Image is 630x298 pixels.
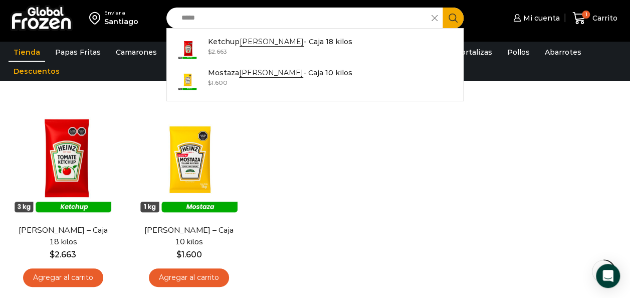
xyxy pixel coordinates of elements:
bdi: 2.663 [208,48,227,55]
button: Search button [443,8,464,29]
p: Mostaza - Caja 10 kilos [208,67,352,78]
p: Ketchup - Caja 18 kilos [208,36,352,47]
span: 1 [582,11,590,19]
a: [PERSON_NAME] – Caja 18 kilos [13,225,113,248]
a: Tienda [9,43,45,62]
div: Enviar a [104,10,138,17]
a: Agregar al carrito: “Mostaza Heinz - Caja 10 kilos” [149,268,229,287]
a: Mi cuenta [511,8,560,28]
bdi: 1.600 [208,79,228,86]
a: Agregar al carrito: “Ketchup Heinz - Caja 18 kilos” [23,268,103,287]
a: Camarones [111,43,162,62]
a: Abarrotes [540,43,586,62]
span: Mi cuenta [521,13,560,23]
span: $ [208,79,212,86]
a: Papas Fritas [50,43,106,62]
a: Mostaza[PERSON_NAME]- Caja 10 kilos $1.600 [167,65,464,96]
bdi: 2.663 [50,250,76,259]
a: Pollos [502,43,535,62]
span: $ [176,250,181,259]
span: $ [208,48,212,55]
a: Descuentos [9,62,65,81]
a: Hortalizas [450,43,497,62]
a: [PERSON_NAME] – Caja 10 kilos [139,225,239,248]
a: 1 Carrito [570,7,620,30]
div: Open Intercom Messenger [596,264,620,288]
a: Ketchup[PERSON_NAME]- Caja 18 kilos $2.663 [167,34,464,65]
strong: [PERSON_NAME] [240,37,304,47]
span: Carrito [590,13,617,23]
bdi: 1.600 [176,250,202,259]
div: Santiago [104,17,138,27]
span: $ [50,250,55,259]
strong: [PERSON_NAME] [239,68,303,78]
img: address-field-icon.svg [89,10,104,27]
